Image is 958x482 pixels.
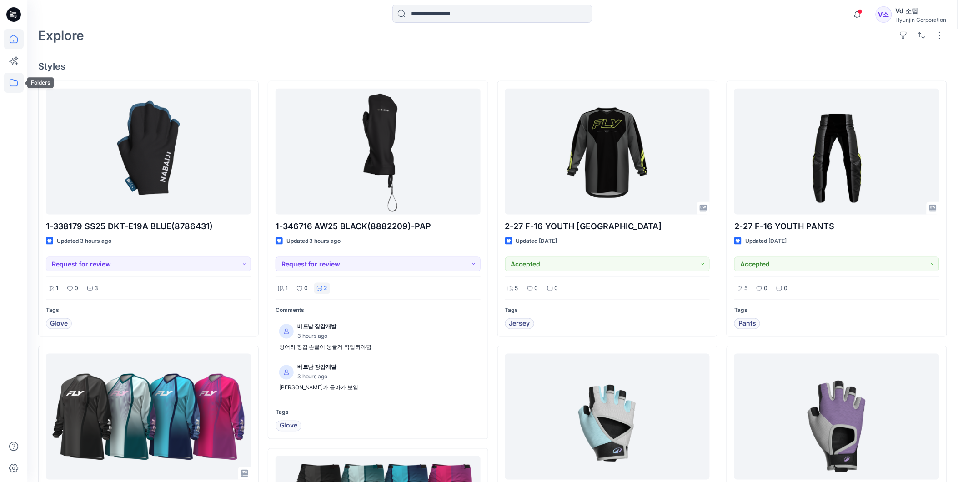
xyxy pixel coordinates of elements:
[276,220,481,233] p: 1-346716 AW25 BLACK(8882209)-PAP
[50,318,68,329] span: Glove
[896,16,947,23] div: Hyunjin Corporation
[46,89,251,215] a: 1-338179 SS25 DKT-E19A BLUE(8786431)
[276,408,481,417] p: Tags
[284,329,289,334] svg: avatar
[276,306,481,315] p: Comments
[505,354,710,480] a: FITNESS 900-006-1
[304,284,308,293] p: 0
[276,359,481,397] a: 베트남 장갑개발3 hours ago[PERSON_NAME]가 돌아가 보임
[516,236,557,246] p: Updated [DATE]
[734,354,939,480] a: FITNESS 900-008-1
[75,284,78,293] p: 0
[555,284,558,293] p: 0
[46,220,251,233] p: 1-338179 SS25 DKT-E19A BLUE(8786431)
[896,5,947,16] div: Vd 소팀
[738,318,756,329] span: Pants
[297,322,337,331] p: 베트남 장갑개발
[46,354,251,480] a: 7-27 F-16 WMN JERSEY
[515,284,518,293] p: 5
[764,284,767,293] p: 0
[297,372,337,382] p: 3 hours ago
[876,6,892,23] div: V소
[38,61,947,72] h4: Styles
[745,236,787,246] p: Updated [DATE]
[279,383,477,393] p: [PERSON_NAME]가 돌아가 보임
[56,284,58,293] p: 1
[505,89,710,215] a: 2-27 F-16 YOUTH JERSEY
[279,342,477,352] p: 벙어리 장갑 손끝이 둥글게 작업되야함
[784,284,787,293] p: 0
[734,89,939,215] a: 2-27 F-16 YOUTH PANTS
[286,236,341,246] p: Updated 3 hours ago
[46,306,251,315] p: Tags
[297,331,337,341] p: 3 hours ago
[276,318,481,356] a: 베트남 장갑개발3 hours ago벙어리 장갑 손끝이 둥글게 작업되야함
[535,284,538,293] p: 0
[324,284,327,293] p: 2
[95,284,98,293] p: 3
[505,306,710,315] p: Tags
[280,421,297,432] span: Glove
[284,370,289,375] svg: avatar
[286,284,288,293] p: 1
[744,284,747,293] p: 5
[57,236,111,246] p: Updated 3 hours ago
[509,318,530,329] span: Jersey
[505,220,710,233] p: 2-27 F-16 YOUTH [GEOGRAPHIC_DATA]
[297,363,337,372] p: 베트남 장갑개발
[38,28,84,43] h2: Explore
[276,89,481,215] a: 1-346716 AW25 BLACK(8882209)-PAP
[734,306,939,315] p: Tags
[734,220,939,233] p: 2-27 F-16 YOUTH PANTS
